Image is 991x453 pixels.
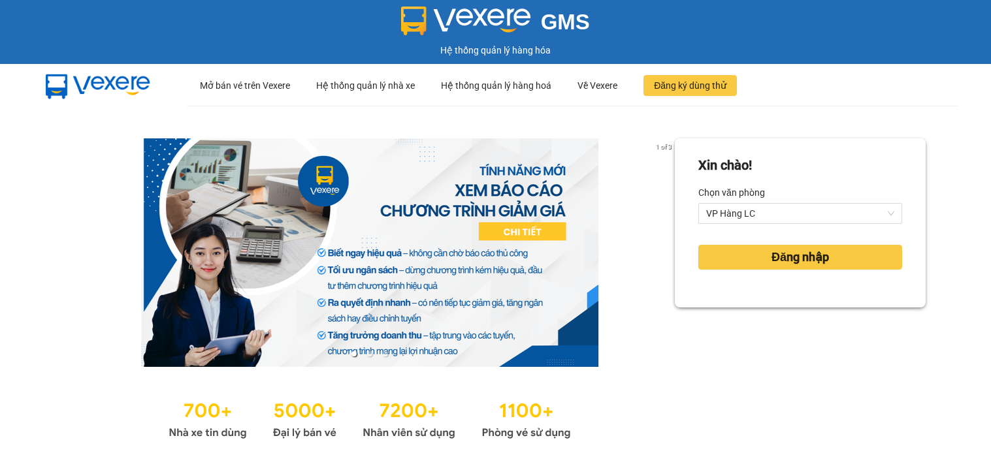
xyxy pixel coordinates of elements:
span: Đăng ký dùng thử [654,78,726,93]
div: Mở bán vé trên Vexere [200,65,290,106]
a: GMS [401,20,590,30]
img: logo 2 [401,7,530,35]
label: Chọn văn phòng [698,182,765,203]
button: Đăng nhập [698,245,902,270]
span: Đăng nhập [772,248,829,266]
li: slide item 2 [367,351,372,356]
button: next slide / item [657,138,675,367]
div: Xin chào! [698,155,752,176]
div: Hệ thống quản lý hàng hóa [3,43,988,57]
button: Đăng ký dùng thử [643,75,737,96]
div: Hệ thống quản lý hàng hoá [441,65,551,106]
img: Statistics.png [169,393,571,443]
span: GMS [541,10,590,34]
p: 1 of 3 [652,138,675,155]
div: Về Vexere [577,65,617,106]
div: Hệ thống quản lý nhà xe [316,65,415,106]
span: VP Hàng LC [706,204,894,223]
li: slide item 3 [383,351,388,356]
img: mbUUG5Q.png [33,64,163,107]
li: slide item 1 [351,351,357,356]
button: previous slide / item [65,138,84,367]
